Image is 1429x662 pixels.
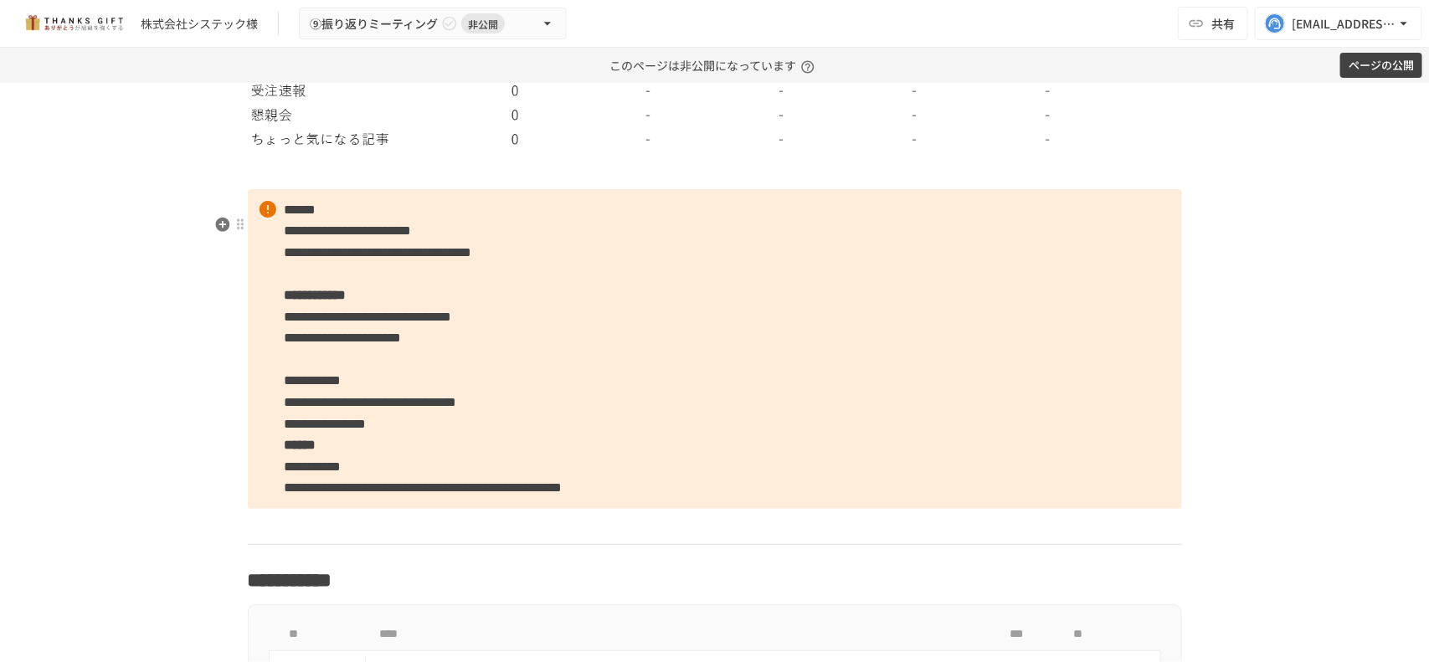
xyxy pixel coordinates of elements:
button: ページの公開 [1340,53,1422,79]
span: ⑨振り返りミーティング [310,13,438,34]
button: [EMAIL_ADDRESS][DOMAIN_NAME] [1255,7,1422,40]
button: 共有 [1178,7,1248,40]
p: このページは非公開になっています [609,48,820,83]
span: 非公開 [461,15,505,33]
div: 株式会社システック様 [141,15,258,33]
div: [EMAIL_ADDRESS][DOMAIN_NAME] [1292,13,1396,34]
img: mMP1OxWUAhQbsRWCurg7vIHe5HqDpP7qZo7fRoNLXQh [20,10,127,37]
span: 共有 [1211,14,1235,33]
button: ⑨振り返りミーティング非公開 [299,8,567,40]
